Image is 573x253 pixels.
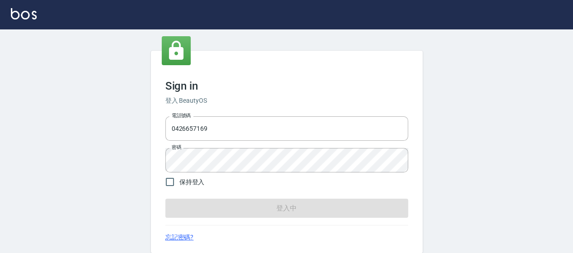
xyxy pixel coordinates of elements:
img: Logo [11,8,37,19]
a: 忘記密碼? [165,233,194,242]
span: 保持登入 [179,177,205,187]
h3: Sign in [165,80,408,92]
label: 密碼 [172,144,181,151]
label: 電話號碼 [172,112,191,119]
h6: 登入 BeautyOS [165,96,408,105]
